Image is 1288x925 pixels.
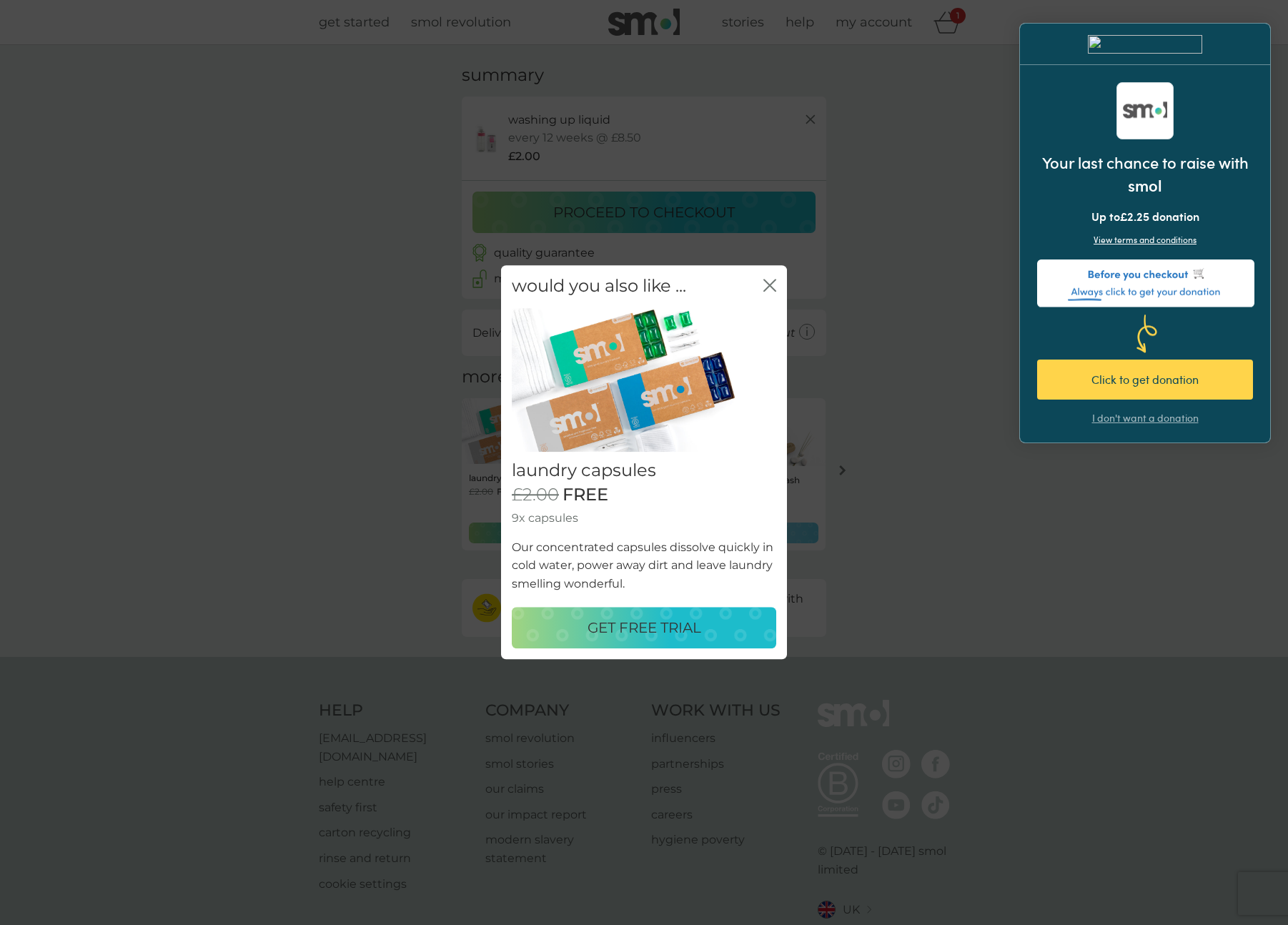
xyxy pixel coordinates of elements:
[588,617,701,640] p: GET FREE TRIAL
[512,538,776,593] p: Our concentrated capsules dissolve quickly in cold water, power away dirt and leave laundry smell...
[512,276,686,297] h2: would you also like ...
[563,485,608,506] span: FREE
[512,608,776,649] button: GET FREE TRIAL
[512,461,776,482] h2: laundry capsules
[763,279,776,294] button: close
[512,485,559,506] span: £2.00
[512,509,776,528] p: 9x capsules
